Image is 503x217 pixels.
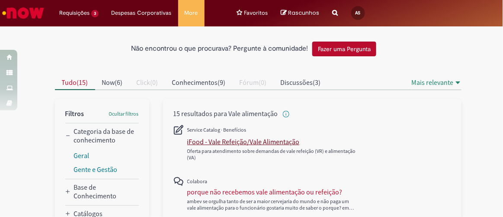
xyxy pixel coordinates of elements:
span: Despesas Corporativas [112,9,172,17]
span: AS [356,10,361,16]
h2: Não encontrou o que procurava? Pergunte à comunidade! [131,45,308,53]
span: More [185,9,198,17]
span: Favoritos [244,9,268,17]
img: ServiceNow [1,4,45,22]
span: Requisições [59,9,90,17]
span: 3 [91,10,99,17]
a: No momento, sua lista de rascunhos tem 0 Itens [281,9,320,17]
button: Fazer uma Pergunta [312,42,376,56]
span: Rascunhos [288,9,320,17]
